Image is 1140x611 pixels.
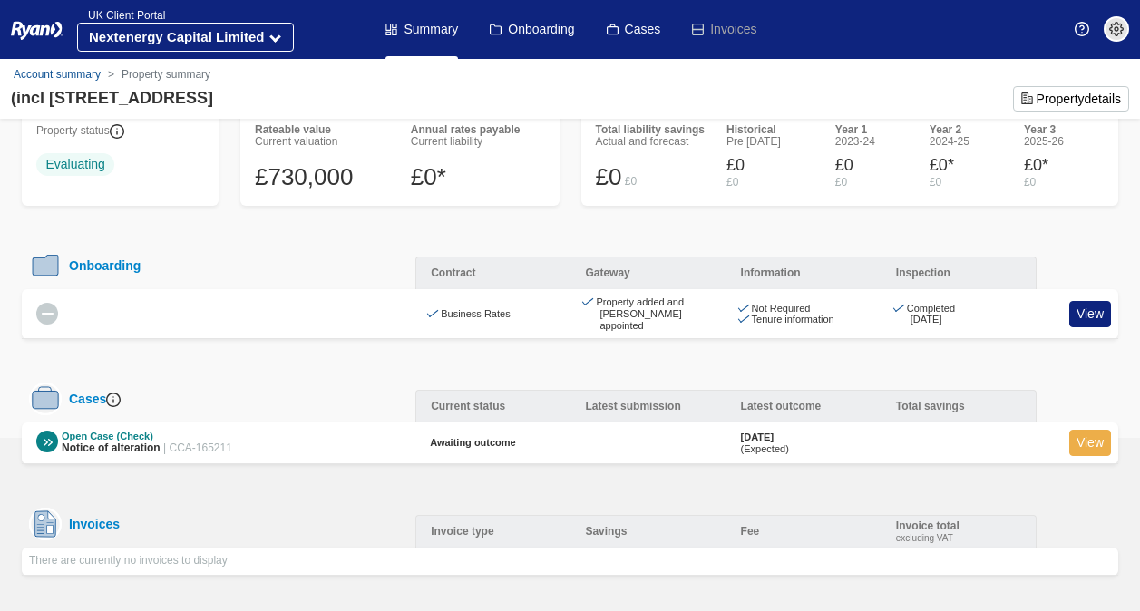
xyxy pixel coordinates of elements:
[411,136,545,149] div: Current liability
[930,124,1009,137] div: Year 2
[625,175,637,188] div: £0
[415,515,570,548] div: Invoice type
[741,432,774,442] time: [DATE]
[896,303,1022,325] div: Completed
[570,390,726,422] div: Latest submission
[101,66,210,82] li: Property summary
[255,163,389,191] div: £730,000
[930,136,1009,149] div: 2024-25
[62,392,121,407] div: Cases
[1069,430,1111,456] a: View
[896,520,960,533] div: Invoice total
[726,515,882,548] div: Fee
[911,314,942,325] time: [DATE]
[741,314,867,325] div: Tenure information
[585,296,711,331] div: Property added and [PERSON_NAME] appointed
[62,258,141,273] div: Onboarding
[1037,92,1085,106] span: Property
[835,176,915,189] div: £0
[11,86,213,111] div: (incl [STREET_ADDRESS]
[835,124,915,137] div: Year 1
[570,257,726,289] div: Gateway
[930,176,1009,189] div: £0
[430,437,516,448] strong: Awaiting outcome
[62,517,120,531] div: Invoices
[163,441,232,454] span: | CCA-165211
[741,432,789,454] div: (Expected)
[882,390,1037,422] div: Total savings
[882,257,1037,289] div: Inspection
[1013,86,1129,112] button: Propertydetails
[570,515,726,548] div: Savings
[430,308,556,320] div: Business Rates
[1075,22,1089,36] img: Help
[14,68,101,81] a: Account summary
[596,124,705,137] div: Total liability savings
[255,136,389,149] div: Current valuation
[411,124,545,137] div: Annual rates payable
[741,303,867,315] div: Not Required
[255,124,389,137] div: Rateable value
[36,153,114,176] span: Evaluating
[77,9,165,22] span: UK Client Portal
[726,136,821,149] div: Pre [DATE]
[1024,124,1104,137] div: Year 3
[62,431,232,442] div: Open Case (Check)
[29,554,228,567] span: There are currently no invoices to display
[726,390,882,422] div: Latest outcome
[1024,176,1104,189] div: £0
[726,124,821,137] div: Historical
[77,23,294,52] button: Nextenergy Capital Limited
[896,533,960,544] div: excluding VAT
[415,390,570,422] div: Current status
[1069,301,1111,327] a: View
[36,124,204,139] div: Property status
[726,156,821,176] div: £0
[835,136,915,149] div: 2023-24
[62,441,161,454] span: Notice of alteration
[415,257,570,289] div: Contract
[596,163,622,191] div: £0
[726,257,882,289] div: Information
[1024,136,1104,149] div: 2025-26
[1109,22,1124,36] img: settings
[89,29,264,44] strong: Nextenergy Capital Limited
[835,156,915,176] div: £0
[726,176,821,189] div: £0
[596,136,705,149] div: Actual and forecast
